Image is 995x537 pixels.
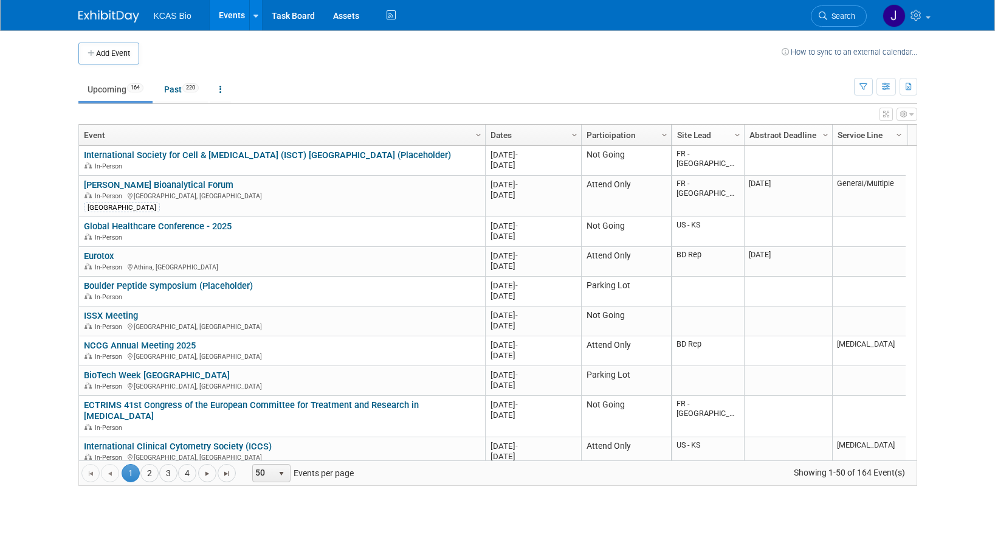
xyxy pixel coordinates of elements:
a: ISSX Meeting [84,310,138,321]
td: FR - [GEOGRAPHIC_DATA] [672,146,744,176]
span: - [515,281,518,290]
span: Search [827,12,855,21]
div: [DATE] [491,451,576,462]
a: Go to the previous page [101,464,119,482]
td: Not Going [581,217,671,247]
div: [DATE] [491,410,576,420]
span: Column Settings [570,130,579,140]
a: Service Line [838,125,898,145]
span: In-Person [95,192,126,200]
a: Go to the next page [198,464,216,482]
span: Column Settings [821,130,830,140]
a: International Society for Cell & [MEDICAL_DATA] (ISCT) [GEOGRAPHIC_DATA] (Placeholder) [84,150,451,161]
span: - [515,311,518,320]
div: [DATE] [491,340,576,350]
span: - [515,370,518,379]
span: 164 [127,83,143,92]
a: Column Settings [731,125,744,143]
div: [DATE] [491,370,576,380]
span: - [515,400,518,409]
span: select [277,469,286,479]
span: Showing 1-50 of 164 Event(s) [782,464,916,481]
a: Global Healthcare Conference - 2025 [84,221,232,232]
a: Site Lead [677,125,736,145]
span: In-Person [95,383,126,390]
a: Column Settings [819,125,832,143]
img: In-Person Event [84,293,92,299]
a: International Clinical Cytometry Society (ICCS) [84,441,272,452]
span: - [515,180,518,189]
td: Parking Lot [581,277,671,307]
span: In-Person [95,263,126,271]
a: Upcoming164 [78,78,153,101]
a: Past220 [155,78,208,101]
a: Search [811,5,867,27]
a: Event [84,125,477,145]
a: ECTRIMS 41st Congress of the European Committee for Treatment and Research in [MEDICAL_DATA] [84,400,419,422]
td: Parking Lot [581,366,671,396]
td: [MEDICAL_DATA] [832,437,906,467]
img: Jason Hannah [883,4,906,27]
span: In-Person [95,162,126,170]
a: BioTech Week [GEOGRAPHIC_DATA] [84,370,230,381]
span: In-Person [95,323,126,331]
td: FR - [GEOGRAPHIC_DATA] [672,396,744,437]
div: [DATE] [491,179,576,190]
td: General/Multiple [832,176,906,217]
span: Go to the last page [222,469,232,479]
a: 3 [159,464,177,482]
span: 50 [253,465,274,482]
div: [GEOGRAPHIC_DATA], [GEOGRAPHIC_DATA] [84,351,480,361]
span: In-Person [95,353,126,361]
a: Column Settings [892,125,906,143]
div: [GEOGRAPHIC_DATA], [GEOGRAPHIC_DATA] [84,321,480,331]
span: 220 [182,83,199,92]
a: Eurotox [84,251,114,262]
span: In-Person [95,454,126,462]
div: [DATE] [491,320,576,331]
img: In-Person Event [84,192,92,198]
td: Attend Only [581,336,671,366]
span: Column Settings [894,130,904,140]
span: In-Person [95,293,126,301]
span: - [515,150,518,159]
a: 4 [178,464,196,482]
a: 2 [140,464,159,482]
a: NCCG Annual Meeting 2025 [84,340,196,351]
div: [DATE] [491,231,576,241]
span: In-Person [95,234,126,241]
a: Dates [491,125,573,145]
div: [DATE] [491,150,576,160]
img: In-Person Event [84,234,92,240]
a: Boulder Peptide Symposium (Placeholder) [84,280,253,291]
td: Not Going [581,396,671,437]
a: Abstract Deadline [749,125,824,145]
td: US - KS [672,437,744,467]
img: In-Person Event [84,162,92,168]
div: [GEOGRAPHIC_DATA], [GEOGRAPHIC_DATA] [84,381,480,391]
a: Go to the last page [218,464,236,482]
td: US - KS [672,217,744,247]
div: [DATE] [491,310,576,320]
div: [DATE] [491,261,576,271]
div: [GEOGRAPHIC_DATA] [84,203,160,212]
div: [DATE] [491,251,576,261]
span: In-Person [95,424,126,432]
a: Column Settings [568,125,581,143]
div: [DATE] [491,190,576,200]
img: In-Person Event [84,454,92,460]
td: Not Going [581,307,671,336]
button: Add Event [78,43,139,64]
img: ExhibitDay [78,10,139,23]
span: Column Settings [659,130,669,140]
div: [DATE] [491,380,576,390]
img: In-Person Event [84,424,92,430]
div: [DATE] [491,350,576,361]
td: Attend Only [581,247,671,277]
span: KCAS Bio [154,11,191,21]
td: BD Rep [672,336,744,366]
span: - [515,251,518,260]
td: Attend Only [581,176,671,217]
td: [DATE] [744,247,832,277]
td: Attend Only [581,437,671,467]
